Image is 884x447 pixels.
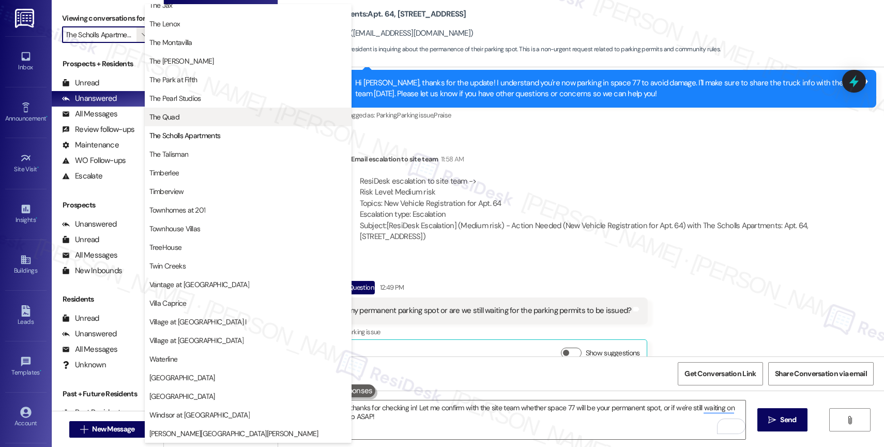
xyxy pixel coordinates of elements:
[149,149,189,159] span: The Talisman
[46,113,48,121] span: •
[67,26,136,43] input: All communities
[62,155,126,166] div: WO Follow-ups
[149,112,179,122] span: The Quad
[15,9,36,28] img: ResiDesk Logo
[775,368,867,379] span: Share Conversation via email
[434,111,451,120] span: Praise
[62,78,99,88] div: Unread
[149,317,247,327] span: Village at [GEOGRAPHIC_DATA] I
[283,44,721,55] span: : The resident is inquiring about the permanence of their parking spot. This is a non-urgent requ...
[344,327,380,336] span: Parking issue
[69,421,146,438] button: New Message
[36,215,37,222] span: •
[346,108,876,123] div: Tagged as:
[5,48,47,76] a: Inbox
[80,425,88,434] i: 
[62,313,99,324] div: Unread
[149,373,215,383] span: [GEOGRAPHIC_DATA]
[149,242,182,252] span: TreeHouse
[5,251,47,279] a: Buildings
[52,58,163,69] div: Prospects + Residents
[149,224,201,234] span: Townhouse Villas
[62,234,99,245] div: Unread
[360,176,815,220] div: ResiDesk escalation to site team -> Risk Level: Medium risk Topics: New Vehicle Registration for ...
[283,28,474,39] div: [PERSON_NAME]. ([EMAIL_ADDRESS][DOMAIN_NAME])
[149,93,201,103] span: The Pearl Studios
[149,74,197,85] span: The Park at Fifth
[5,200,47,228] a: Insights •
[5,150,47,177] a: Site Visit •
[302,305,632,316] div: So this will be my permanent parking spot or are we still waiting for the parking permits to be i...
[62,124,134,135] div: Review follow-ups
[62,93,117,104] div: Unanswered
[62,10,153,26] label: Viewing conversations for
[294,324,648,339] div: Tagged as:
[376,111,398,120] span: Parking ,
[355,78,860,100] div: Hi [PERSON_NAME], thanks for the update! I understand you're now parking in space 77 to avoid dam...
[586,348,640,359] label: Show suggestions
[62,219,117,230] div: Unanswered
[397,111,434,120] span: Parking issue ,
[62,344,117,355] div: All Messages
[149,37,192,48] span: The Montavilla
[149,354,178,364] span: Waterline
[149,279,249,290] span: Vantage at [GEOGRAPHIC_DATA]
[757,408,807,431] button: Send
[149,410,250,420] span: Windsor at [GEOGRAPHIC_DATA]
[52,389,163,399] div: Past + Future Residents
[52,200,163,211] div: Prospects
[149,205,206,215] span: Townhomes at 201
[684,368,756,379] span: Get Conversation Link
[5,353,47,381] a: Templates •
[52,294,163,305] div: Residents
[780,414,796,425] span: Send
[678,362,763,385] button: Get Conversation Link
[438,154,464,165] div: 11:58 AM
[62,109,117,120] div: All Messages
[360,220,815,243] div: Subject: [ResiDesk Escalation] (Medium risk) - Action Needed (New Vehicle Registration for Apt. 6...
[62,265,122,276] div: New Inbounds
[294,281,648,297] div: [PERSON_NAME]
[149,186,184,197] span: Timberview
[351,154,824,168] div: Email escalation to site team
[62,250,117,261] div: All Messages
[62,407,125,418] div: Past Residents
[377,282,404,293] div: 12:49 PM
[149,335,243,346] span: Village at [GEOGRAPHIC_DATA]
[149,391,215,401] span: [GEOGRAPHIC_DATA]
[142,31,147,39] i: 
[149,261,186,271] span: Twin Creeks
[62,171,102,182] div: Escalate
[768,362,874,385] button: Share Conversation via email
[149,298,187,308] span: Villa Caprice
[149,56,214,66] span: The [PERSON_NAME]
[292,400,745,439] textarea: To enrich screen reader interactions, please activate Accessibility in Grammarly extension settings
[5,302,47,330] a: Leads
[149,19,180,29] span: The Lenox
[149,428,318,439] span: [PERSON_NAME][GEOGRAPHIC_DATA][PERSON_NAME]
[62,360,106,370] div: Unknown
[92,424,134,435] span: New Message
[62,329,117,339] div: Unanswered
[149,168,179,178] span: Timberlee
[40,367,41,375] span: •
[37,164,39,171] span: •
[347,281,375,294] div: Question
[149,130,221,141] span: The Scholls Apartments
[846,416,853,424] i: 
[768,416,776,424] i: 
[5,404,47,431] a: Account
[283,9,466,20] b: The Scholls Apartments: Apt. 64, [STREET_ADDRESS]
[62,140,119,151] div: Maintenance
